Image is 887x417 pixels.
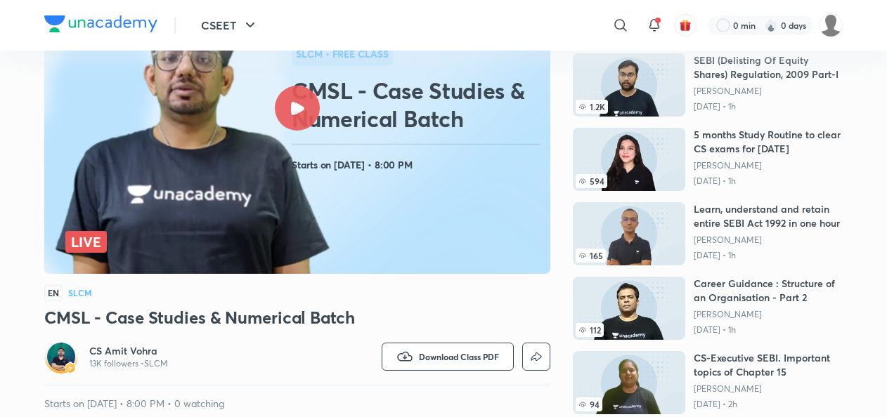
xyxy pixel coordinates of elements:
[292,156,545,174] h4: Starts on [DATE] • 8:00 PM
[44,15,157,32] img: Company Logo
[89,344,168,358] a: CS Amit Vohra
[68,289,92,297] h4: SLCM
[44,15,157,36] a: Company Logo
[382,343,514,371] button: Download Class PDF
[576,100,608,114] span: 1.2K
[419,351,499,362] span: Download Class PDF
[679,19,692,32] img: avatar
[674,14,697,37] button: avatar
[694,324,843,336] p: [DATE] • 1h
[89,358,168,369] p: 13K followers • SLCM
[694,399,843,410] p: [DATE] • 2h
[576,249,606,263] span: 165
[694,128,843,156] h6: 5 months Study Routine to clear CS exams for [DATE]
[694,351,843,379] h6: CS-Executive SEBI. Important topics of Chapter 15
[694,234,843,246] a: [PERSON_NAME]
[694,277,843,305] h6: Career Guidance : Structure of an Organisation - Part 2
[764,18,778,32] img: streak
[576,323,604,337] span: 112
[576,397,602,411] span: 94
[193,11,267,39] button: CSEET
[694,309,843,320] a: [PERSON_NAME]
[819,13,843,37] img: adnan
[65,363,75,373] img: badge
[694,53,843,81] h6: SEBI (Delisting Of Equity Shares) Regulation, 2009 Part-I
[694,160,843,171] a: [PERSON_NAME]
[694,250,843,261] p: [DATE] • 1h
[292,77,545,133] h2: CMSL - Case Studies & Numerical Batch
[47,343,75,371] img: Avatar
[44,285,63,300] span: EN
[576,174,607,188] span: 594
[694,202,843,230] h6: Learn, understand and retain entire SEBI Act 1992 in one hour
[694,383,843,395] a: [PERSON_NAME]
[44,397,550,411] p: Starts on [DATE] • 8:00 PM • 0 watching
[694,176,843,187] p: [DATE] • 1h
[694,101,843,112] p: [DATE] • 1h
[694,86,843,97] a: [PERSON_NAME]
[44,340,78,373] a: Avatarbadge
[44,306,550,329] h3: CMSL - Case Studies & Numerical Batch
